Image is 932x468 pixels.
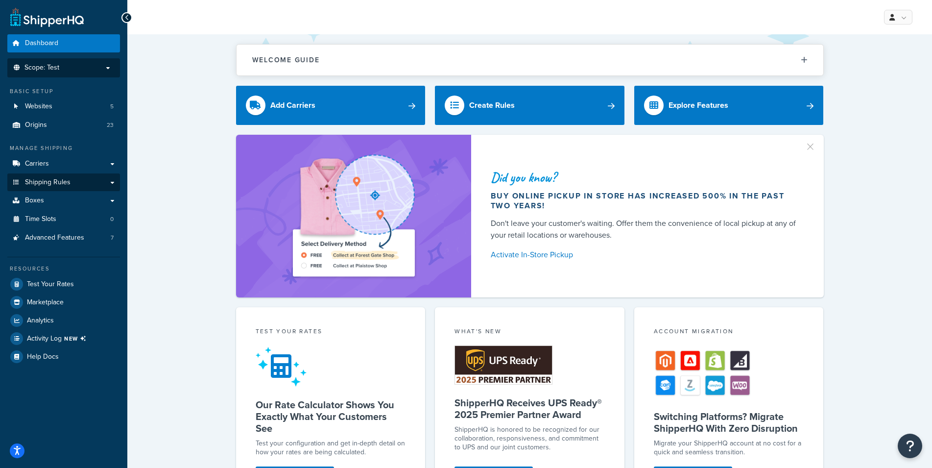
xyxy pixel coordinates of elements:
span: 0 [110,215,114,223]
h2: Welcome Guide [252,56,320,64]
span: Carriers [25,160,49,168]
li: Origins [7,116,120,134]
div: Migrate your ShipperHQ account at no cost for a quick and seamless transition. [654,439,804,457]
img: ad-shirt-map-b0359fc47e01cab431d101c4b569394f6a03f54285957d908178d52f29eb9668.png [265,149,442,283]
a: Analytics [7,312,120,329]
a: Time Slots0 [7,210,120,228]
a: Add Carriers [236,86,426,125]
li: [object Object] [7,330,120,347]
div: What's New [454,327,605,338]
span: Analytics [27,317,54,325]
div: Test your configuration and get in-depth detail on how your rates are being calculated. [256,439,406,457]
div: Account Migration [654,327,804,338]
li: Advanced Features [7,229,120,247]
li: Time Slots [7,210,120,228]
a: Shipping Rules [7,173,120,192]
a: Explore Features [634,86,824,125]
div: Explore Features [669,99,728,112]
h5: ShipperHQ Receives UPS Ready® 2025 Premier Partner Award [454,397,605,420]
span: Boxes [25,197,44,205]
a: Carriers [7,155,120,173]
div: Create Rules [469,99,515,112]
span: Help Docs [27,353,59,361]
a: Test Your Rates [7,275,120,293]
a: Advanced Features7 [7,229,120,247]
li: Websites [7,98,120,116]
div: Manage Shipping [7,144,120,152]
h5: Switching Platforms? Migrate ShipperHQ With Zero Disruption [654,411,804,434]
h5: Our Rate Calculator Shows You Exactly What Your Customers See [256,399,406,434]
span: Origins [25,121,47,129]
a: Dashboard [7,34,120,52]
a: Origins23 [7,116,120,134]
div: Buy online pickup in store has increased 500% in the past two years! [491,191,800,211]
span: Advanced Features [25,234,84,242]
span: Marketplace [27,298,64,307]
span: Activity Log [27,332,90,345]
span: Shipping Rules [25,178,71,187]
div: Test your rates [256,327,406,338]
a: Activity LogNEW [7,330,120,347]
div: Don't leave your customer's waiting. Offer them the convenience of local pickup at any of your re... [491,218,800,241]
span: 7 [111,234,114,242]
div: Add Carriers [270,99,315,112]
a: Activate In-Store Pickup [491,248,800,262]
span: Test Your Rates [27,280,74,289]
span: Dashboard [25,39,58,48]
a: Help Docs [7,348,120,366]
button: Open Resource Center [898,434,922,458]
span: Scope: Test [24,64,59,72]
span: NEW [64,335,90,343]
span: Websites [25,102,52,111]
a: Create Rules [435,86,624,125]
a: Boxes [7,192,120,210]
div: Resources [7,265,120,273]
span: 23 [107,121,114,129]
p: ShipperHQ is honored to be recognized for our collaboration, responsiveness, and commitment to UP... [454,425,605,452]
div: Did you know? [491,171,800,184]
button: Welcome Guide [237,45,823,75]
span: Time Slots [25,215,56,223]
div: Basic Setup [7,87,120,96]
span: 5 [110,102,114,111]
a: Marketplace [7,294,120,311]
a: Websites5 [7,98,120,116]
